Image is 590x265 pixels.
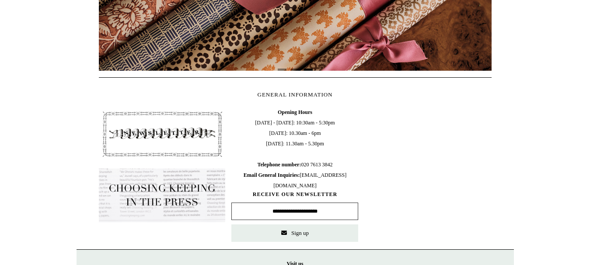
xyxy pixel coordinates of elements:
[364,107,491,238] iframe: google_map
[244,172,300,178] b: Email General Inquiries:
[231,191,358,198] span: RECEIVE OUR NEWSLETTER
[291,69,300,71] button: Page 2
[258,91,333,98] span: GENERAL INFORMATION
[244,172,346,189] span: [EMAIL_ADDRESS][DOMAIN_NAME]
[278,69,286,71] button: Page 1
[99,107,226,161] img: pf-4db91bb9--1305-Newsletter-Button_1200x.jpg
[231,107,358,191] span: [DATE] - [DATE]: 10:30am - 5:30pm [DATE]: 10.30am - 6pm [DATE]: 11.30am - 5.30pm 020 7613 3842
[231,224,358,242] button: Sign up
[258,162,301,168] b: Telephone number
[299,162,301,168] b: :
[291,230,309,236] span: Sign up
[304,69,313,71] button: Page 3
[278,109,312,115] b: Opening Hours
[99,169,226,223] img: pf-635a2b01-aa89-4342-bbcd-4371b60f588c--In-the-press-Button_1200x.jpg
